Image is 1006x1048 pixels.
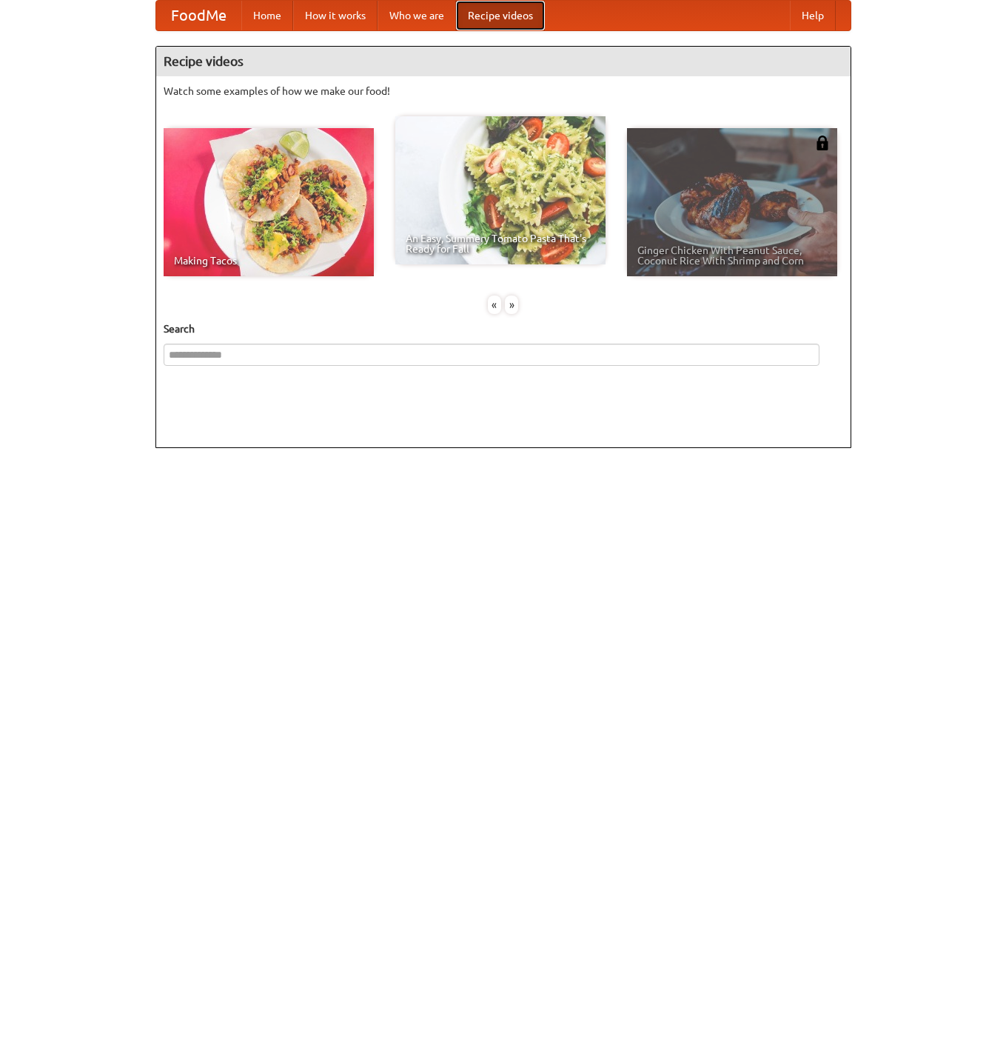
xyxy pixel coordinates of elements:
p: Watch some examples of how we make our food! [164,84,843,99]
img: 483408.png [815,136,830,150]
h5: Search [164,321,843,336]
span: Making Tacos [174,256,363,266]
a: Making Tacos [164,128,374,276]
a: An Easy, Summery Tomato Pasta That's Ready for Fall [395,116,606,264]
a: FoodMe [156,1,241,30]
a: Home [241,1,293,30]
div: « [488,296,501,314]
a: Recipe videos [456,1,545,30]
span: An Easy, Summery Tomato Pasta That's Ready for Fall [406,233,595,254]
a: Who we are [378,1,456,30]
a: How it works [293,1,378,30]
a: Help [790,1,836,30]
div: » [505,296,518,314]
h4: Recipe videos [156,47,851,76]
